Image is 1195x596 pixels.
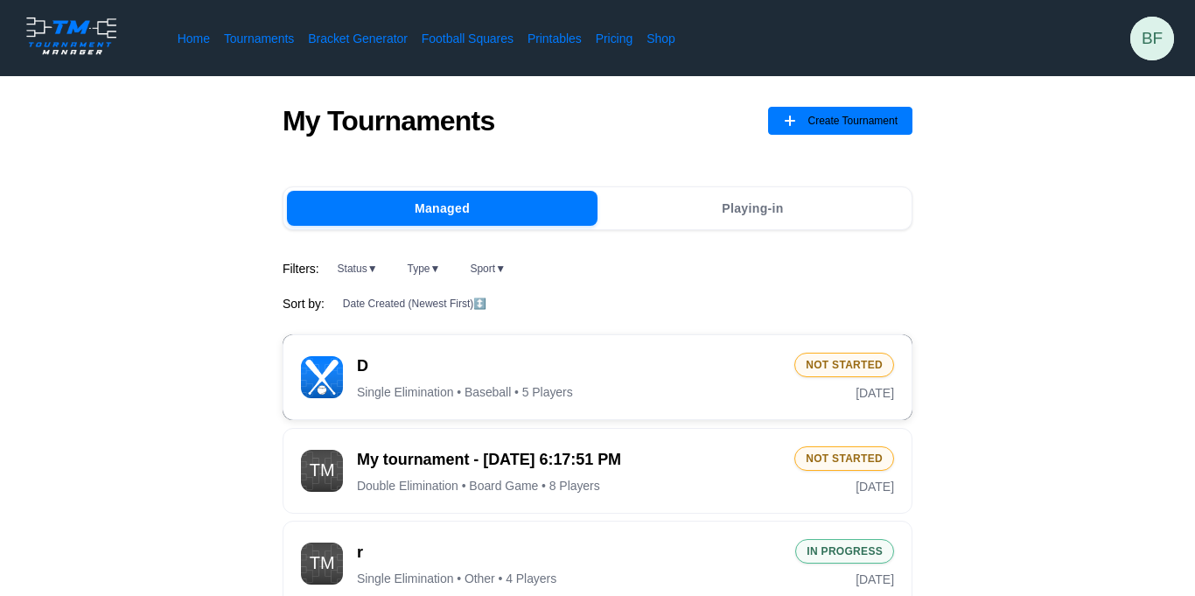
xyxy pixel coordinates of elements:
[856,478,894,495] span: [DATE]
[301,543,343,585] img: Tournament
[283,104,494,137] h1: My Tournaments
[458,258,517,279] button: Sport▼
[21,14,122,58] img: logo.ffa97a18e3bf2c7d.png
[528,30,582,47] a: Printables
[795,539,894,564] div: In Progress
[301,356,343,398] img: Tournament
[396,258,452,279] button: Type▼
[283,334,912,420] button: TournamentDSingle Elimination • Baseball • 5 PlayersNot Started[DATE]
[283,295,325,312] span: Sort by:
[357,449,780,471] span: My tournament - [DATE] 6:17:51 PM
[856,384,894,402] span: [DATE]
[326,258,389,279] button: Status▼
[357,355,780,377] span: D
[283,428,912,514] button: TournamentMy tournament - [DATE] 6:17:51 PMDouble Elimination • Board Game • 8 PlayersNot Started...
[1130,17,1174,60] button: BF
[596,30,632,47] a: Pricing
[794,446,894,471] div: Not Started
[224,30,294,47] a: Tournaments
[357,478,600,494] span: Double Elimination • Board Game • 8 Players
[1130,17,1174,60] div: bobby f clark
[597,191,908,226] button: Playing-in
[357,384,573,400] span: Single Elimination • Baseball • 5 Players
[422,30,514,47] a: Football Squares
[287,191,597,226] button: Managed
[178,30,210,47] a: Home
[308,30,408,47] a: Bracket Generator
[856,571,894,588] span: [DATE]
[768,107,912,135] button: Create Tournament
[357,542,781,564] span: r
[357,571,556,586] span: Single Elimination • Other • 4 Players
[332,293,498,314] button: Date Created (Newest First)↕️
[646,30,675,47] a: Shop
[807,107,898,135] span: Create Tournament
[794,353,894,377] div: Not Started
[283,260,319,277] span: Filters:
[301,450,343,492] img: Tournament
